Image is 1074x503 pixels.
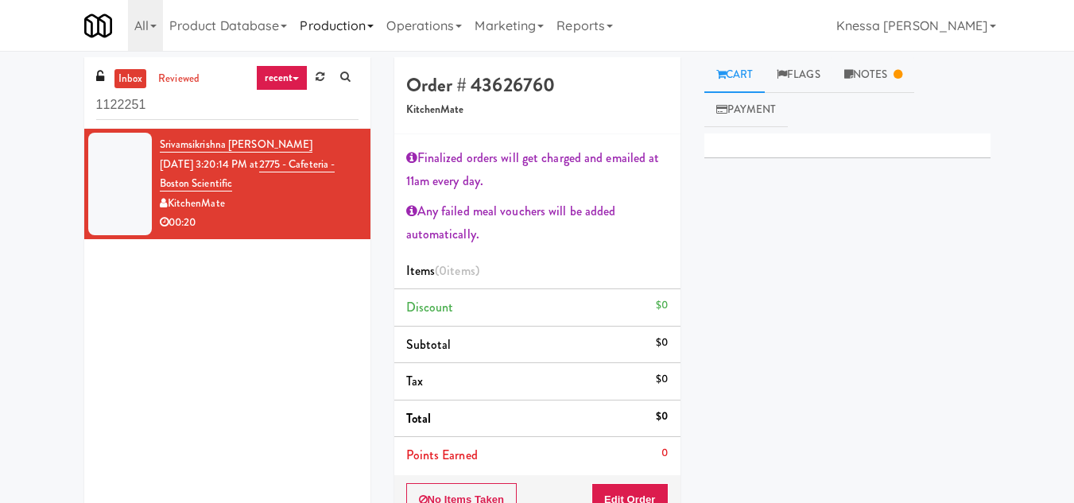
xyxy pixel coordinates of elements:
h4: Order # 43626760 [406,75,669,95]
span: (0 ) [435,261,479,280]
a: inbox [114,69,147,89]
div: Finalized orders will get charged and emailed at 11am every day. [406,146,669,193]
span: Subtotal [406,335,452,354]
div: 0 [661,443,668,463]
div: $0 [656,407,668,427]
a: reviewed [154,69,204,89]
li: Srivamsikrishna [PERSON_NAME][DATE] 3:20:14 PM at2775 - Cafeteria - Boston ScientificKitchenMate0... [84,129,370,239]
div: KitchenMate [160,194,359,214]
a: Srivamsikrishna [PERSON_NAME] [160,137,313,153]
input: Search vision orders [96,91,359,120]
span: Total [406,409,432,428]
ng-pluralize: items [447,261,475,280]
img: Micromart [84,12,112,40]
span: Tax [406,372,423,390]
div: $0 [656,333,668,353]
span: Items [406,261,479,280]
div: Any failed meal vouchers will be added automatically. [406,199,669,246]
div: 00:20 [160,213,359,233]
a: Flags [765,57,832,93]
div: $0 [656,296,668,315]
a: Notes [832,57,915,93]
span: Discount [406,298,454,316]
h5: KitchenMate [406,104,669,116]
a: recent [256,65,308,91]
span: Points Earned [406,446,478,464]
a: Cart [704,57,766,93]
span: [DATE] 3:20:14 PM at [160,157,259,172]
a: Payment [704,92,789,128]
div: $0 [656,370,668,389]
